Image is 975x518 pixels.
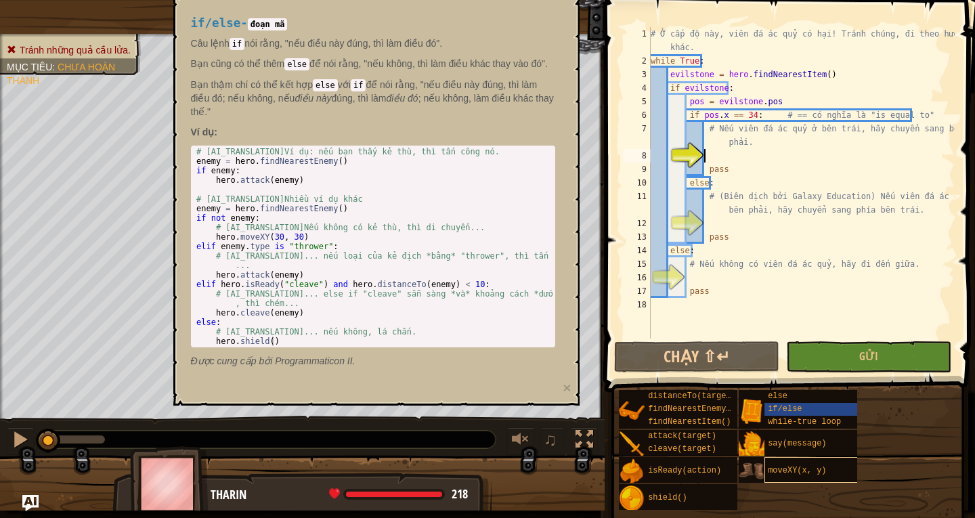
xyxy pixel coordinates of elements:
[7,62,52,72] span: Mục tiêu
[624,54,651,68] div: 2
[624,217,651,230] div: 12
[624,190,651,217] div: 11
[191,355,355,366] em: Programmaticon II.
[768,391,787,401] span: else
[624,163,651,176] div: 9
[191,57,555,70] p: Bạn cũng có thể thêm để nói rằng, "nếu không, thì làm điều khác thay vào đó".
[624,244,651,257] div: 14
[624,122,651,149] div: 7
[563,381,571,395] button: ×
[624,271,651,284] div: 16
[624,149,651,163] div: 8
[619,431,645,457] img: portrait.png
[624,298,651,311] div: 18
[619,398,645,424] img: portrait.png
[452,485,468,502] span: 218
[541,427,564,455] button: ♫
[387,93,418,104] em: điều đó
[739,431,764,457] img: portrait.png
[230,38,244,50] code: if
[351,79,366,91] code: if
[624,95,651,108] div: 5
[624,257,651,271] div: 15
[211,486,478,504] div: Tharin
[648,466,721,475] span: isReady(action)
[191,16,241,30] span: if/else
[614,341,779,372] button: Chạy ⇧↵
[22,495,39,511] button: Ask AI
[624,27,651,54] div: 1
[313,79,338,91] code: else
[624,176,651,190] div: 10
[52,62,58,72] span: :
[191,78,555,118] p: Bạn thậm chí có thể kết hợp với để nói rằng, "nếu điều này đúng, thì làm điều đó; nếu không, nếu ...
[191,17,555,30] h4: -
[7,62,115,86] span: Chưa hoàn thành
[619,458,645,484] img: portrait.png
[544,429,557,450] span: ♫
[20,45,131,56] span: Tránh những quả cầu lửa.
[786,341,951,372] button: Gửi
[648,493,687,502] span: shield()
[648,444,716,454] span: cleave(target)
[768,466,826,475] span: moveXY(x, y)
[648,391,736,401] span: distanceTo(target)
[329,488,468,500] div: health: 218 / 218
[624,284,651,298] div: 17
[191,127,215,137] span: Ví dụ
[859,349,878,364] span: Gửi
[624,230,651,244] div: 13
[191,355,276,366] span: Được cung cấp bởi
[768,404,802,414] span: if/else
[507,427,534,455] button: Tùy chỉnh âm lượng
[648,431,716,441] span: attack(target)
[624,81,651,95] div: 4
[624,108,651,122] div: 6
[768,417,841,427] span: while-true loop
[7,43,131,57] li: Tránh những quả cầu lửa.
[768,439,826,448] span: say(message)
[7,427,34,455] button: Ctrl + P: Pause
[248,18,288,30] code: đoạn mã
[739,398,764,424] img: portrait.png
[648,417,731,427] span: findNearestItem()
[295,93,331,104] em: điều này
[191,37,555,50] p: Câu lệnh nói rằng, "nếu điều này đúng, thì làm điều đó".
[284,58,309,70] code: else
[571,427,598,455] button: Bật tắt chế độ toàn màn hình
[648,404,736,414] span: findNearestEnemy()
[619,485,645,511] img: portrait.png
[624,68,651,81] div: 3
[191,127,217,137] strong: :
[739,458,764,484] img: portrait.png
